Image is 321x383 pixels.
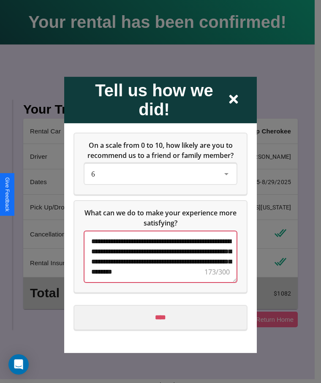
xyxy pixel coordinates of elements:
[84,140,237,160] h5: On a scale from 0 to 10, how likely are you to recommend us to a friend or family member?
[74,133,247,194] div: On a scale from 0 to 10, how likely are you to recommend us to a friend or family member?
[204,266,230,277] div: 173/300
[84,163,237,184] div: On a scale from 0 to 10, how likely are you to recommend us to a friend or family member?
[84,208,238,227] span: What can we do to make your experience more satisfying?
[87,140,234,160] span: On a scale from 0 to 10, how likely are you to recommend us to a friend or family member?
[4,177,10,212] div: Give Feedback
[81,81,227,119] h2: Tell us how we did!
[8,354,29,375] div: Open Intercom Messenger
[91,169,95,178] span: 6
